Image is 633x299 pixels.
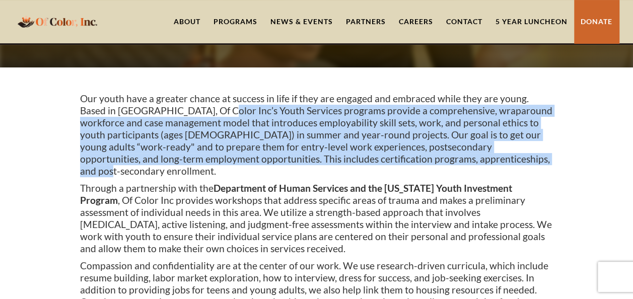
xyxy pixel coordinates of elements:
strong: Department of Human Services and the [US_STATE] Youth Investment Program [80,182,512,206]
p: Through a partnership with the , Of Color Inc provides workshops that address specific areas of t... [80,182,553,255]
div: Programs [214,17,257,27]
p: Our youth have a greater chance at success in life if they are engaged and embraced while they ar... [80,93,553,177]
a: home [15,10,100,33]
